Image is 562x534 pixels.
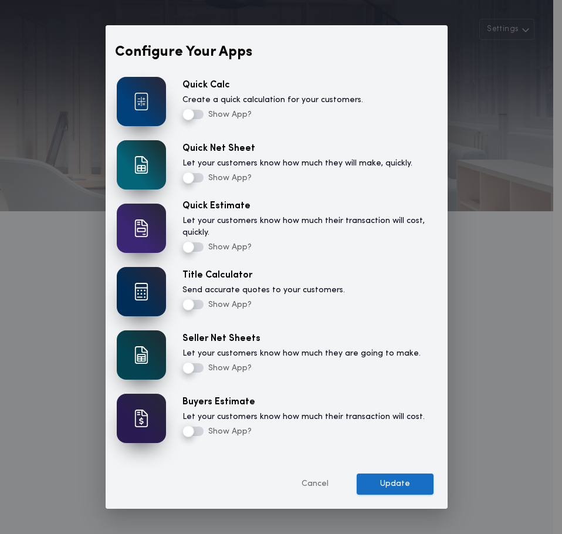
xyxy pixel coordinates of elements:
img: card icon [134,283,148,300]
img: card icon [134,346,148,364]
span: Show App? [206,364,252,373]
label: Quick Calc [182,78,230,92]
label: Create a quick calculation for your customers. [182,94,363,106]
img: overlay [117,77,166,126]
label: Let your customers know how much they are going to make. [182,348,421,360]
label: Title Calculator [182,268,252,282]
label: Quick Estimate [182,199,250,213]
label: Buyers Estimate [182,395,255,409]
span: Show App? [206,110,252,119]
img: overlay [117,267,166,316]
label: Quick Net Sheet [182,141,255,156]
span: Show App? [206,300,252,309]
span: Show App? [206,427,252,436]
img: card icon [134,156,148,174]
button: Cancel [278,474,352,495]
button: Update [357,474,434,495]
img: overlay [117,330,166,380]
span: Show App? [206,174,252,182]
img: overlay [117,140,166,190]
label: Send accurate quotes to your customers. [182,285,345,296]
label: Let your customers know how much their transaction will cost, quickly. [182,215,436,239]
img: overlay [117,204,166,253]
img: overlay [117,394,166,443]
label: Let your customers know how much they will make, quickly. [182,158,412,170]
img: card icon [134,219,148,237]
span: Show App? [206,243,252,252]
img: card icon [134,410,148,427]
img: card icon [134,93,148,110]
label: Let your customers know how much their transaction will cost. [182,411,425,423]
label: Seller Net Sheets [182,332,260,346]
p: Configure Your Apps [115,42,438,63]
